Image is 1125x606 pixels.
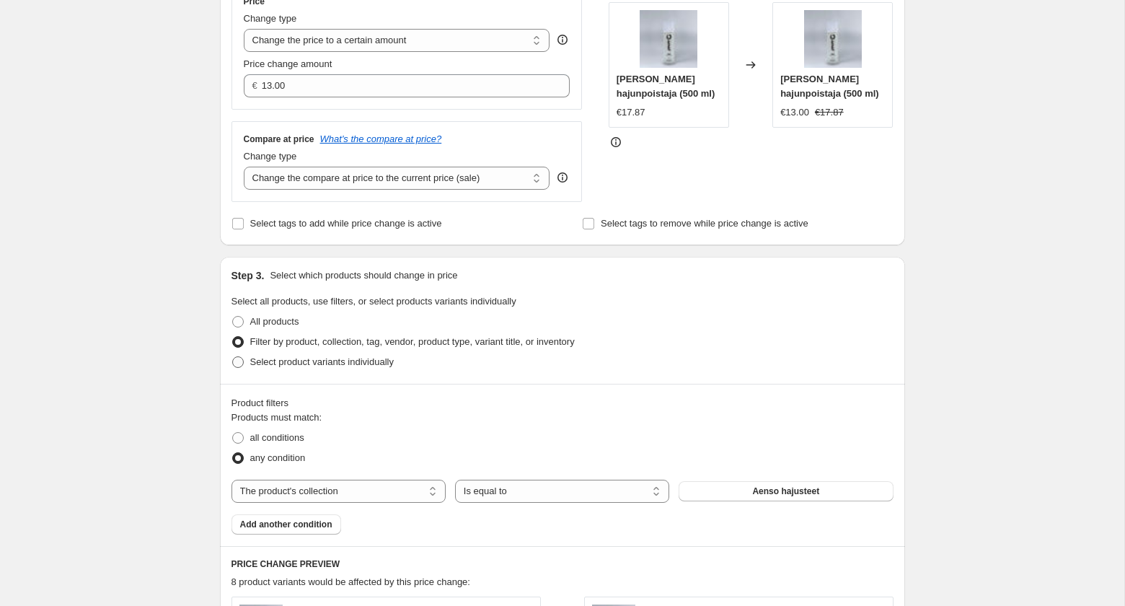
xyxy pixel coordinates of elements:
[250,452,306,463] span: any condition
[555,170,570,185] div: help
[601,218,808,229] span: Select tags to remove while price change is active
[617,74,715,99] span: [PERSON_NAME] hajunpoistaja (500 ml)
[244,13,297,24] span: Change type
[815,105,844,120] strike: €17.87
[780,105,809,120] div: €13.00
[244,133,314,145] h3: Compare at price
[244,58,332,69] span: Price change amount
[244,151,297,162] span: Change type
[231,296,516,307] span: Select all products, use filters, or select products variants individually
[231,412,322,423] span: Products must match:
[617,105,645,120] div: €17.87
[231,514,341,535] button: Add another condition
[231,558,894,570] h6: PRICE CHANGE PREVIEW
[320,133,442,144] button: What's the compare at price?
[252,80,257,91] span: €
[250,316,299,327] span: All products
[250,218,442,229] span: Select tags to add while price change is active
[780,74,879,99] span: [PERSON_NAME] hajunpoistaja (500 ml)
[231,268,265,283] h2: Step 3.
[240,519,332,530] span: Add another condition
[250,432,304,443] span: all conditions
[262,74,548,97] input: 80.00
[640,10,697,68] img: productpicture-vega-1440x96072dpi_80x.jpg
[555,32,570,47] div: help
[231,396,894,410] div: Product filters
[804,10,862,68] img: productpicture-vega-1440x96072dpi_80x.jpg
[270,268,457,283] p: Select which products should change in price
[250,336,575,347] span: Filter by product, collection, tag, vendor, product type, variant title, or inventory
[250,356,394,367] span: Select product variants individually
[231,576,470,587] span: 8 product variants would be affected by this price change:
[679,481,893,501] button: Aenso hajusteet
[752,486,819,497] span: Aenso hajusteet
